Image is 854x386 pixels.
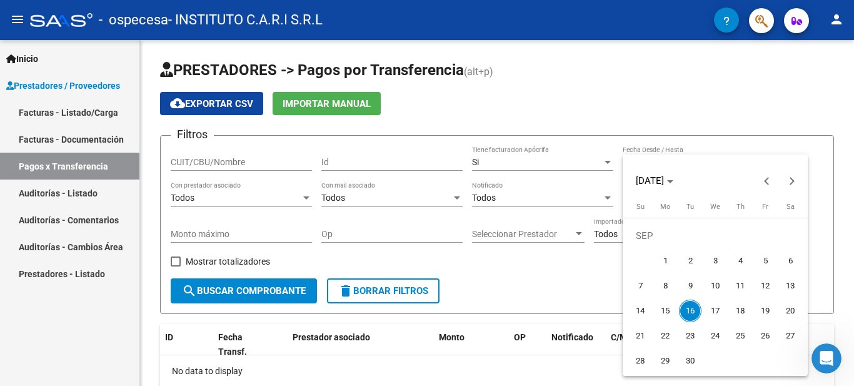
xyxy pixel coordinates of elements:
[678,273,703,298] button: September 9, 2025
[728,248,753,273] button: September 4, 2025
[686,203,694,211] span: Tu
[753,323,778,348] button: September 26, 2025
[703,273,728,298] button: September 10, 2025
[778,323,803,348] button: September 27, 2025
[678,323,703,348] button: September 23, 2025
[704,250,726,272] span: 3
[729,275,751,297] span: 11
[753,248,778,273] button: September 5, 2025
[628,223,803,248] td: SEP
[653,298,678,323] button: September 15, 2025
[636,175,664,186] span: [DATE]
[762,203,768,211] span: Fr
[753,273,778,298] button: September 12, 2025
[660,203,670,211] span: Mo
[729,325,751,347] span: 25
[754,250,776,272] span: 5
[780,168,805,193] button: Next month
[729,300,751,322] span: 18
[628,348,653,373] button: September 28, 2025
[629,300,651,322] span: 14
[679,300,701,322] span: 16
[736,203,745,211] span: Th
[679,350,701,372] span: 30
[654,275,676,297] span: 8
[628,323,653,348] button: September 21, 2025
[678,348,703,373] button: September 30, 2025
[628,298,653,323] button: September 14, 2025
[703,248,728,273] button: September 3, 2025
[811,343,841,373] iframe: Intercom live chat
[654,300,676,322] span: 15
[703,323,728,348] button: September 24, 2025
[629,325,651,347] span: 21
[653,323,678,348] button: September 22, 2025
[629,350,651,372] span: 28
[754,325,776,347] span: 26
[653,348,678,373] button: September 29, 2025
[728,323,753,348] button: September 25, 2025
[654,325,676,347] span: 22
[703,298,728,323] button: September 17, 2025
[679,325,701,347] span: 23
[636,203,645,211] span: Su
[728,298,753,323] button: September 18, 2025
[629,275,651,297] span: 7
[678,248,703,273] button: September 2, 2025
[679,250,701,272] span: 2
[704,300,726,322] span: 17
[678,298,703,323] button: September 16, 2025
[704,325,726,347] span: 24
[786,203,795,211] span: Sa
[654,350,676,372] span: 29
[628,273,653,298] button: September 7, 2025
[728,273,753,298] button: September 11, 2025
[779,325,801,347] span: 27
[704,275,726,297] span: 10
[779,300,801,322] span: 20
[779,250,801,272] span: 6
[679,275,701,297] span: 9
[710,203,720,211] span: We
[754,275,776,297] span: 12
[778,248,803,273] button: September 6, 2025
[778,273,803,298] button: September 13, 2025
[653,273,678,298] button: September 8, 2025
[631,170,678,192] button: Choose month and year
[654,250,676,272] span: 1
[778,298,803,323] button: September 20, 2025
[755,168,780,193] button: Previous month
[753,298,778,323] button: September 19, 2025
[653,248,678,273] button: September 1, 2025
[729,250,751,272] span: 4
[779,275,801,297] span: 13
[754,300,776,322] span: 19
